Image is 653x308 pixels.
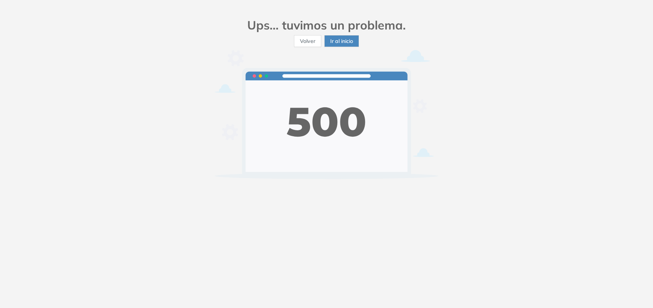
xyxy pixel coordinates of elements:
[294,35,321,47] button: Volver
[214,18,439,32] h2: Ups... tuvimos un problema.
[214,50,439,179] img: error
[324,35,359,47] button: Ir al inicio
[330,37,353,45] span: Ir al inicio
[300,37,315,45] span: Volver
